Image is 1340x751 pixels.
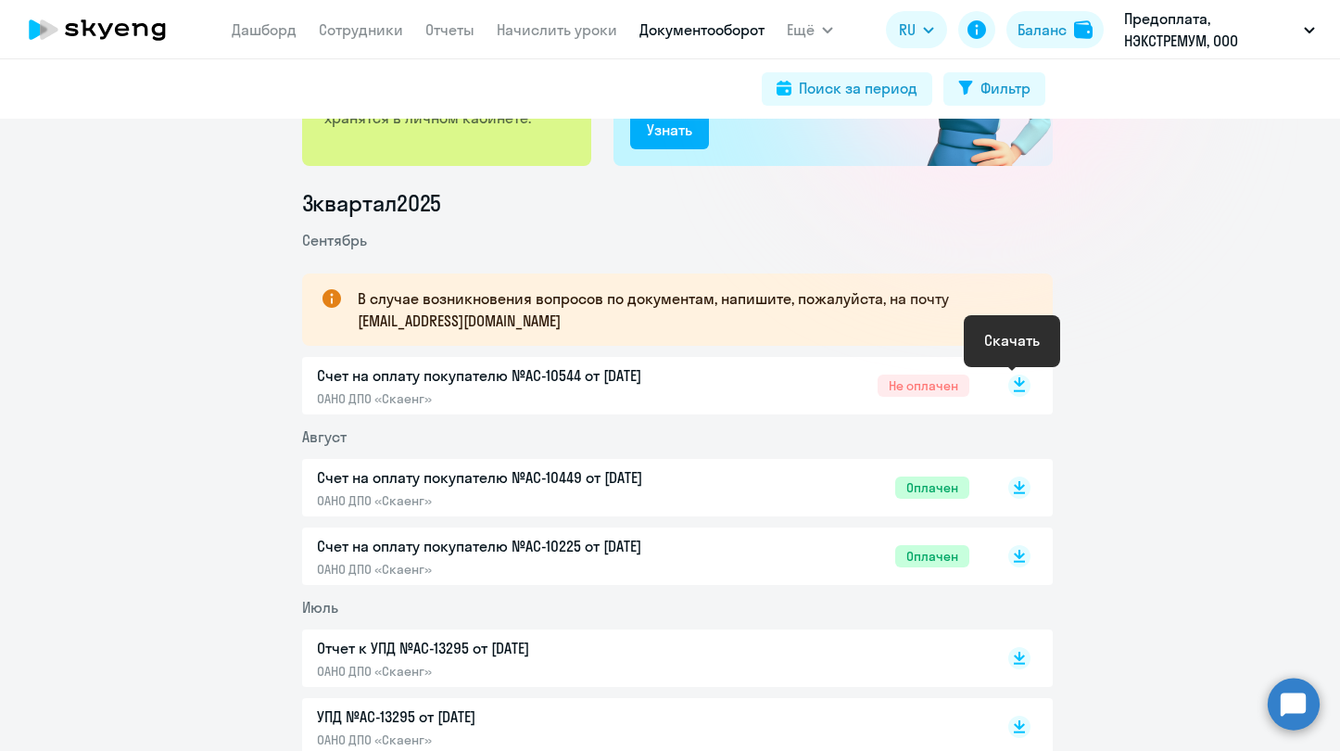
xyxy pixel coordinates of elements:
[232,20,297,39] a: Дашборд
[319,20,403,39] a: Сотрудники
[317,706,969,748] a: УПД №AC-13295 от [DATE]ОАНО ДПО «Скаенг»
[799,77,917,99] div: Поиск за период
[895,477,969,499] span: Оплачен
[1018,19,1067,41] div: Баланс
[302,188,1053,218] li: 3 квартал 2025
[787,11,833,48] button: Ещё
[317,466,969,509] a: Счет на оплату покупателю №AC-10449 от [DATE]ОАНО ДПО «Скаенг»Оплачен
[317,364,706,387] p: Счет на оплату покупателю №AC-10544 от [DATE]
[317,535,706,557] p: Счет на оплату покупателю №AC-10225 от [DATE]
[787,19,815,41] span: Ещё
[302,231,367,249] span: Сентябрь
[317,637,969,680] a: Отчет к УПД №AC-13295 от [DATE]ОАНО ДПО «Скаенг»
[317,706,706,728] p: УПД №AC-13295 от [DATE]
[317,364,969,407] a: Счет на оплату покупателю №AC-10544 от [DATE]ОАНО ДПО «Скаенг»Не оплачен
[984,329,1040,351] div: Скачать
[630,112,709,149] button: Узнать
[317,390,706,407] p: ОАНО ДПО «Скаенг»
[943,72,1045,106] button: Фильтр
[497,20,617,39] a: Начислить уроки
[317,732,706,748] p: ОАНО ДПО «Скаенг»
[762,72,932,106] button: Поиск за период
[886,11,947,48] button: RU
[317,561,706,578] p: ОАНО ДПО «Скаенг»
[358,287,1019,332] p: В случае возникновения вопросов по документам, напишите, пожалуйста, на почту [EMAIL_ADDRESS][DOM...
[317,466,706,489] p: Счет на оплату покупателю №AC-10449 от [DATE]
[1115,7,1324,52] button: Предоплата, НЭКСТРЕМУМ, ООО
[1074,20,1093,39] img: balance
[302,427,347,446] span: Август
[899,19,916,41] span: RU
[647,119,692,141] div: Узнать
[317,492,706,509] p: ОАНО ДПО «Скаенг»
[317,663,706,680] p: ОАНО ДПО «Скаенг»
[302,598,338,617] span: Июль
[425,20,474,39] a: Отчеты
[895,545,969,567] span: Оплачен
[317,637,706,659] p: Отчет к УПД №AC-13295 от [DATE]
[639,20,765,39] a: Документооборот
[980,77,1030,99] div: Фильтр
[878,375,969,397] span: Не оплачен
[1006,11,1104,48] button: Балансbalance
[317,535,969,578] a: Счет на оплату покупателю №AC-10225 от [DATE]ОАНО ДПО «Скаенг»Оплачен
[1124,7,1296,52] p: Предоплата, НЭКСТРЕМУМ, ООО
